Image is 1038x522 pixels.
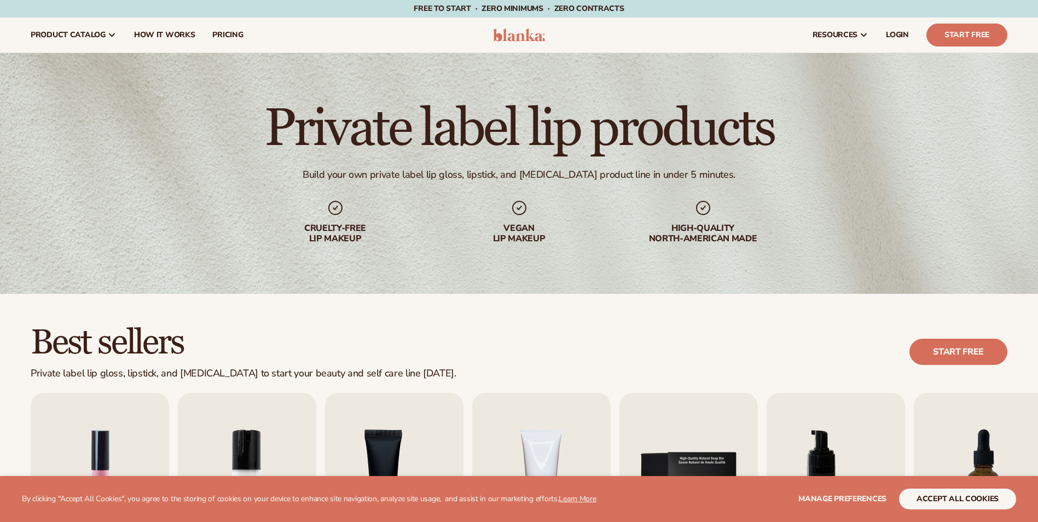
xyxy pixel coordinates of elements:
span: How It Works [134,31,195,39]
button: Manage preferences [798,489,886,509]
p: By clicking "Accept All Cookies", you agree to the storing of cookies on your device to enhance s... [22,495,596,504]
div: Private label lip gloss, lipstick, and [MEDICAL_DATA] to start your beauty and self care line [DA... [31,368,456,380]
a: pricing [204,18,252,53]
a: How It Works [125,18,204,53]
span: Free to start · ZERO minimums · ZERO contracts [414,3,624,14]
div: High-quality North-american made [633,223,773,244]
span: LOGIN [886,31,909,39]
span: pricing [212,31,243,39]
div: Cruelty-free lip makeup [265,223,405,244]
a: LOGIN [877,18,918,53]
a: Learn More [559,494,596,504]
h2: Best sellers [31,324,456,361]
button: accept all cookies [899,489,1016,509]
span: resources [813,31,857,39]
span: Manage preferences [798,494,886,504]
a: Start free [909,339,1007,365]
div: Vegan lip makeup [449,223,589,244]
img: logo [493,28,545,42]
span: product catalog [31,31,106,39]
a: resources [804,18,877,53]
div: Build your own private label lip gloss, lipstick, and [MEDICAL_DATA] product line in under 5 minu... [303,169,735,181]
a: product catalog [22,18,125,53]
h1: Private label lip products [264,103,774,155]
a: Start Free [926,24,1007,47]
